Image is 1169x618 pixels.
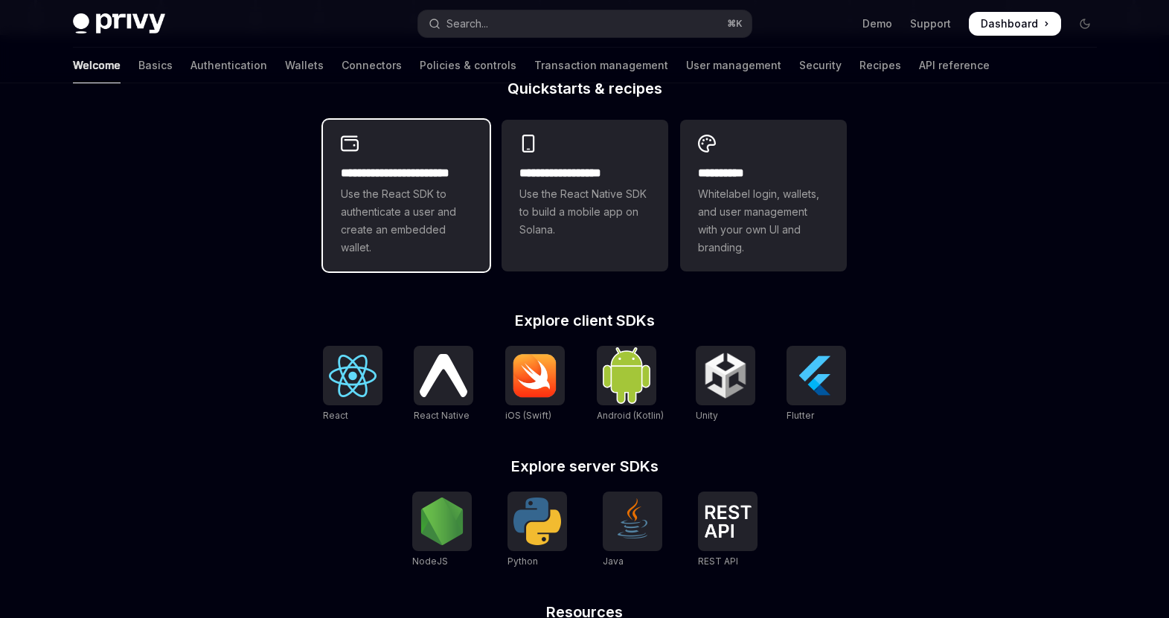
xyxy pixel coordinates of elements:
[787,410,814,421] span: Flutter
[862,16,892,31] a: Demo
[418,10,752,37] button: Open search
[702,352,749,399] img: Unity
[686,48,781,83] a: User management
[341,185,472,257] span: Use the React SDK to authenticate a user and create an embedded wallet.
[597,410,664,421] span: Android (Kotlin)
[329,355,377,397] img: React
[285,48,324,83] a: Wallets
[323,81,847,96] h2: Quickstarts & recipes
[420,48,516,83] a: Policies & controls
[698,556,738,567] span: REST API
[696,410,718,421] span: Unity
[603,556,624,567] span: Java
[910,16,951,31] a: Support
[414,410,470,421] span: React Native
[919,48,990,83] a: API reference
[138,48,173,83] a: Basics
[609,498,656,545] img: Java
[342,48,402,83] a: Connectors
[323,459,847,474] h2: Explore server SDKs
[323,313,847,328] h2: Explore client SDKs
[519,185,650,239] span: Use the React Native SDK to build a mobile app on Solana.
[511,353,559,398] img: iOS (Swift)
[505,346,565,423] a: iOS (Swift)iOS (Swift)
[502,120,668,271] a: **** **** **** ***Use the React Native SDK to build a mobile app on Solana.
[727,18,743,30] span: ⌘ K
[534,48,668,83] a: Transaction management
[597,346,664,423] a: Android (Kotlin)Android (Kotlin)
[412,556,448,567] span: NodeJS
[414,346,473,423] a: React NativeReact Native
[969,12,1061,36] a: Dashboard
[859,48,901,83] a: Recipes
[603,347,650,403] img: Android (Kotlin)
[513,498,561,545] img: Python
[323,346,382,423] a: ReactReact
[698,492,758,569] a: REST APIREST API
[603,492,662,569] a: JavaJava
[190,48,267,83] a: Authentication
[704,505,752,538] img: REST API
[1073,12,1097,36] button: Toggle dark mode
[323,410,348,421] span: React
[799,48,842,83] a: Security
[446,15,488,33] div: Search...
[981,16,1038,31] span: Dashboard
[680,120,847,271] a: **** *****Whitelabel login, wallets, and user management with your own UI and branding.
[696,346,755,423] a: UnityUnity
[505,410,551,421] span: iOS (Swift)
[507,556,538,567] span: Python
[73,48,121,83] a: Welcome
[73,13,165,34] img: dark logo
[412,492,472,569] a: NodeJSNodeJS
[420,354,467,396] img: React Native
[787,346,846,423] a: FlutterFlutter
[418,498,466,545] img: NodeJS
[792,352,840,399] img: Flutter
[507,492,567,569] a: PythonPython
[698,185,829,257] span: Whitelabel login, wallets, and user management with your own UI and branding.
